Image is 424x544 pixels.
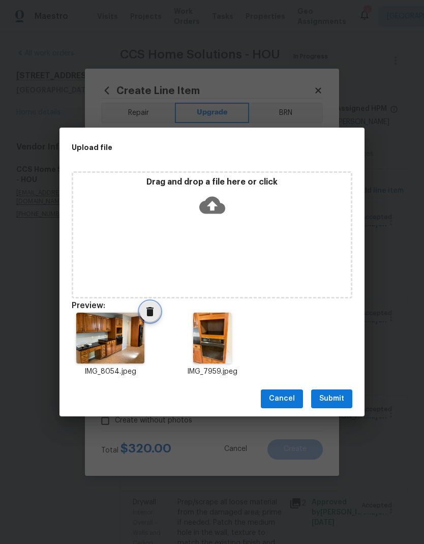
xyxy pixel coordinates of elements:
img: 9k= [76,313,144,364]
h2: Upload file [72,142,307,153]
p: IMG_7959.jpeg [173,367,251,377]
span: Submit [319,392,344,405]
button: Submit [311,389,352,408]
button: Delete [140,301,160,322]
span: Cancel [269,392,295,405]
img: 2Q== [193,313,231,364]
button: Cancel [261,389,303,408]
p: IMG_8054.jpeg [72,367,149,377]
p: Drag and drop a file here or click [73,177,351,188]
